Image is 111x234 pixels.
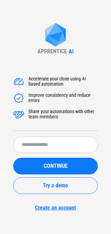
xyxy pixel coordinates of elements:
[37,48,67,55] div: APPRENTICE
[42,23,69,48] img: Apprentice AI
[69,48,74,55] div: AI
[13,93,24,104] img: Accelerate
[13,109,24,120] img: Accelerate
[13,76,24,87] img: Accelerate
[13,177,98,194] button: Try a demo
[28,76,98,87] div: Accelerate your close using AI based automation
[13,158,98,174] button: CONTINUE
[28,93,98,104] div: Improve consistency and reduce errors
[43,183,68,188] span: Try a demo
[44,163,68,169] span: CONTINUE
[28,109,98,120] div: Share your automations with other team members
[13,204,98,211] a: Create an account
